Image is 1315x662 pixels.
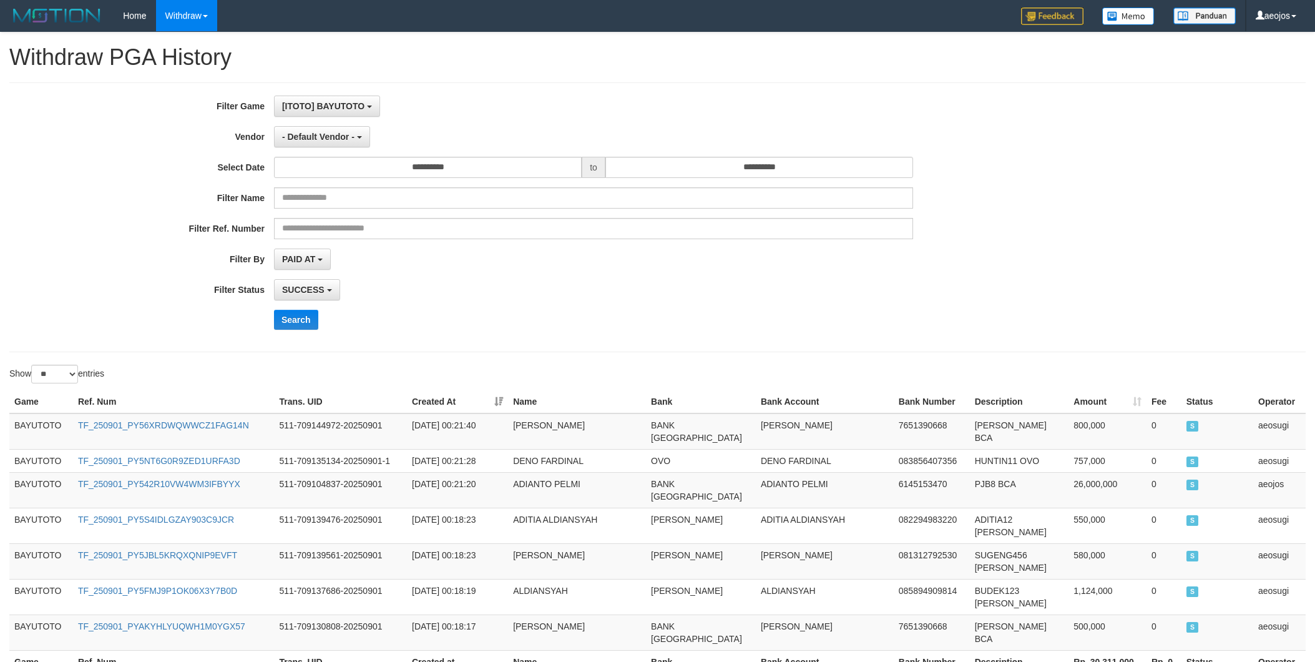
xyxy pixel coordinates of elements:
a: TF_250901_PY56XRDWQWWCZ1FAG14N [78,420,249,430]
td: [PERSON_NAME] [508,543,646,579]
td: 1,124,000 [1068,579,1146,615]
select: Showentries [31,365,78,383]
td: DENO FARDINAL [756,449,894,472]
td: ALDIANSYAH [756,579,894,615]
span: SUCCESS [1186,480,1199,490]
td: aeosugi [1253,543,1306,579]
img: panduan.png [1173,7,1236,24]
td: 7651390668 [894,413,970,450]
th: Bank Number [894,390,970,413]
td: 7651390668 [894,615,970,650]
td: 800,000 [1068,413,1146,450]
span: SUCCESS [1186,457,1199,467]
td: aeosugi [1253,449,1306,472]
td: OVO [646,449,756,472]
td: 0 [1146,472,1181,508]
td: ADIANTO PELMI [508,472,646,508]
th: Trans. UID [274,390,407,413]
td: 082294983220 [894,508,970,543]
td: 0 [1146,449,1181,472]
th: Name [508,390,646,413]
td: [PERSON_NAME] [508,615,646,650]
td: ALDIANSYAH [508,579,646,615]
th: Ref. Num [73,390,275,413]
td: 511-709137686-20250901 [274,579,407,615]
span: [ITOTO] BAYUTOTO [282,101,364,111]
td: [DATE] 00:18:17 [407,615,508,650]
th: Game [9,390,73,413]
td: [PERSON_NAME] BCA [970,615,1069,650]
button: PAID AT [274,249,331,270]
td: [PERSON_NAME] [508,413,646,450]
th: Operator [1253,390,1306,413]
td: aeojos [1253,472,1306,508]
td: 26,000,000 [1068,472,1146,508]
button: [ITOTO] BAYUTOTO [274,96,380,117]
td: aeosugi [1253,579,1306,615]
td: DENO FARDINAL [508,449,646,472]
span: to [582,157,605,178]
td: 083856407356 [894,449,970,472]
td: ADITIA12 [PERSON_NAME] [970,508,1069,543]
th: Fee [1146,390,1181,413]
span: SUCCESS [1186,622,1199,633]
button: SUCCESS [274,279,340,300]
td: 0 [1146,413,1181,450]
a: TF_250901_PY5NT6G0R9ZED1URFA3D [78,456,240,466]
h1: Withdraw PGA History [9,45,1306,70]
td: [PERSON_NAME] [756,615,894,650]
td: BAYUTOTO [9,472,73,508]
td: [DATE] 00:21:28 [407,449,508,472]
td: SUGENG456 [PERSON_NAME] [970,543,1069,579]
td: [PERSON_NAME] [646,508,756,543]
td: BANK [GEOGRAPHIC_DATA] [646,615,756,650]
span: SUCCESS [282,285,325,295]
td: BANK [GEOGRAPHIC_DATA] [646,472,756,508]
td: 085894909814 [894,579,970,615]
td: [DATE] 00:21:20 [407,472,508,508]
a: TF_250901_PY5FMJ9P1OK06X3Y7B0D [78,586,237,596]
td: 0 [1146,579,1181,615]
td: 081312792530 [894,543,970,579]
span: SUCCESS [1186,515,1199,526]
span: SUCCESS [1186,421,1199,432]
td: aeosugi [1253,508,1306,543]
td: HUNTIN11 OVO [970,449,1069,472]
td: 0 [1146,508,1181,543]
a: TF_250901_PY5S4IDLGZAY903C9JCR [78,515,234,525]
th: Description [970,390,1069,413]
th: Bank [646,390,756,413]
a: TF_250901_PY542R10VW4WM3IFBYYX [78,479,240,489]
td: 550,000 [1068,508,1146,543]
button: - Default Vendor - [274,126,370,147]
td: BAYUTOTO [9,449,73,472]
td: 511-709104837-20250901 [274,472,407,508]
td: 511-709139561-20250901 [274,543,407,579]
img: Button%20Memo.svg [1102,7,1155,25]
span: PAID AT [282,254,315,264]
td: 511-709135134-20250901-1 [274,449,407,472]
td: BUDEK123 [PERSON_NAME] [970,579,1069,615]
td: [DATE] 00:21:40 [407,413,508,450]
td: [DATE] 00:18:23 [407,508,508,543]
td: ADITIA ALDIANSYAH [508,508,646,543]
span: SUCCESS [1186,586,1199,597]
td: BAYUTOTO [9,579,73,615]
td: [PERSON_NAME] BCA [970,413,1069,450]
button: Search [274,310,318,330]
td: BAYUTOTO [9,508,73,543]
td: ADITIA ALDIANSYAH [756,508,894,543]
td: aeosugi [1253,413,1306,450]
th: Created At: activate to sort column ascending [407,390,508,413]
td: 511-709144972-20250901 [274,413,407,450]
td: 6145153470 [894,472,970,508]
th: Amount: activate to sort column ascending [1068,390,1146,413]
td: [DATE] 00:18:19 [407,579,508,615]
td: [DATE] 00:18:23 [407,543,508,579]
td: 511-709130808-20250901 [274,615,407,650]
td: 580,000 [1068,543,1146,579]
th: Bank Account [756,390,894,413]
td: 0 [1146,615,1181,650]
td: [PERSON_NAME] [646,543,756,579]
img: MOTION_logo.png [9,6,104,25]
